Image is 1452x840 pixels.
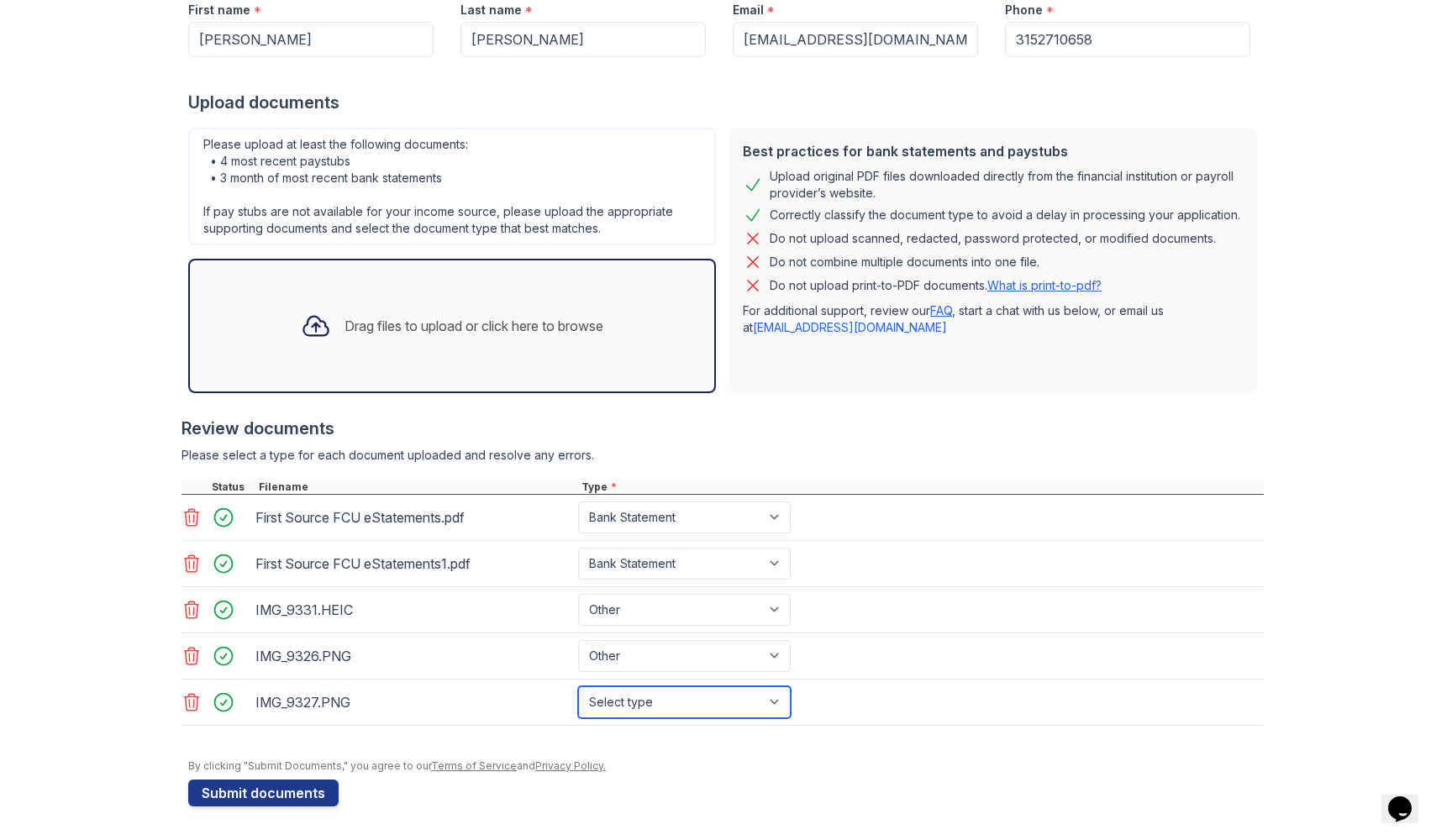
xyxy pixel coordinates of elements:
div: IMG_9331.HEIC [255,596,571,623]
div: IMG_9326.PNG [255,643,571,669]
div: Do not combine multiple documents into one file. [770,252,1039,272]
iframe: chat widget [1381,773,1435,823]
div: Status [208,480,255,494]
label: Last name [460,2,522,18]
div: Review documents [181,417,1264,440]
div: Upload original PDF files downloaded directly from the financial institution or payroll provider’... [770,168,1244,202]
div: Best practices for bank statements and paystubs [743,141,1244,161]
div: Type [578,480,1264,494]
p: For additional support, review our , start a chat with us below, or email us at [743,302,1244,336]
div: First Source FCU eStatements1.pdf [255,550,571,577]
a: FAQ [930,303,952,318]
div: Upload documents [188,91,1264,114]
div: Do not upload scanned, redacted, password protected, or modified documents. [770,228,1216,249]
label: Email [733,2,764,18]
label: Phone [1005,2,1043,18]
label: First name [188,2,250,18]
div: First Source FCU eStatements.pdf [255,504,571,531]
a: Terms of Service [431,759,517,772]
a: Privacy Policy. [535,759,606,772]
div: Filename [255,480,578,494]
a: What is print-to-pdf? [987,278,1102,292]
div: By clicking "Submit Documents," you agree to our and [188,759,1264,773]
div: Please upload at least the following documents: • 4 most recent paystubs • 3 month of most recent... [188,128,716,245]
p: Do not upload print-to-PDF documents. [770,277,1102,294]
div: Please select a type for each document uploaded and resolve any errors. [181,447,1264,464]
a: [EMAIL_ADDRESS][DOMAIN_NAME] [753,320,947,334]
div: Drag files to upload or click here to browse [345,316,603,336]
div: IMG_9327.PNG [255,689,571,716]
button: Submit documents [188,780,339,806]
div: Correctly classify the document type to avoid a delay in processing your application. [770,205,1240,225]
